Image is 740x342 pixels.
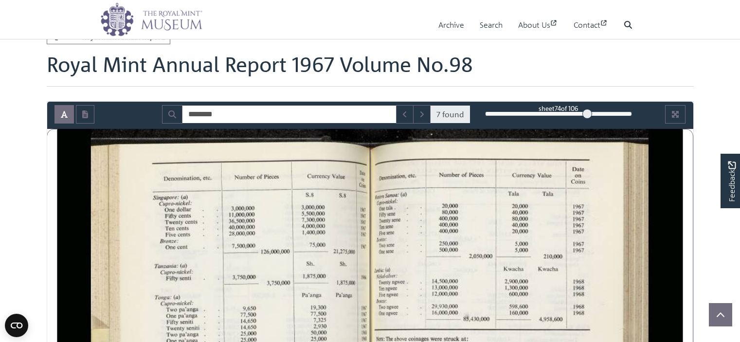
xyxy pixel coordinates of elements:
span: Coins [571,178,593,185]
span: 40,000 [512,210,525,215]
a: Would you like to provide feedback? [721,154,740,208]
span: 5,000 [515,241,525,246]
span: 1968 [574,304,583,309]
span: \ [357,178,367,206]
span: .ti, [95,319,116,326]
span: 1961 [361,220,367,224]
span: 1967 [574,229,582,234]
a: Search [480,11,503,39]
span: . [407,244,408,247]
span: 7 found [430,105,470,124]
span: 19,300 [311,305,324,310]
span: 1 [426,192,427,195]
span: N015: [377,337,384,340]
span: 1961 [362,324,368,328]
span: Twenty [165,220,180,225]
span: 1,400,000 [303,230,321,235]
img: logo_wide.png [100,2,202,36]
span: Value [538,172,549,178]
span: 1968 [362,337,369,340]
span: 80,000 [442,210,455,215]
button: Open CMP widget [5,314,28,337]
span: 1968 [574,279,582,284]
span: Fifty [166,275,189,282]
span: Coins [360,183,368,186]
span: 1,875,000 [304,273,323,279]
span: ~—“ [497,248,523,267]
span: 85,430,000 [464,316,486,322]
span: cent [178,243,197,250]
span: Cupro-nicke [377,200,394,204]
span: 1 [426,182,427,186]
span: I [496,322,497,325]
span: Nickel-silver: [377,274,395,277]
span: ngwce [393,280,403,285]
span: 600,000 [509,291,525,296]
span: Currency [513,172,548,179]
span: - [496,305,497,308]
span: ~~~~~~ [427,313,456,325]
span: ((1) [174,294,180,300]
span: 3,000,000 [302,205,321,210]
span: Number [235,173,262,180]
span: 4,000,000 [302,224,321,229]
span: S3 [307,191,324,198]
span: Sh. [341,261,346,267]
span: 1961 [362,312,368,316]
span: 011 [362,178,366,181]
span: struck [444,335,469,342]
span: Date [573,166,582,171]
span: ‘ [426,297,427,301]
span: 7,500,000 [233,243,253,249]
span: 1 [426,305,427,308]
span: of [257,174,261,179]
span: Denominatlonv [379,175,404,180]
span: [GEOGRAPHIC_DATA]: [155,263,199,268]
span: . [421,243,422,247]
span: . [407,281,408,285]
span: on [575,173,580,178]
span: 1967 [574,216,582,221]
button: Next Match [413,105,431,124]
span: One [166,245,173,250]
span: Value [332,174,344,179]
span: [GEOGRAPHIC_DATA]: [155,295,199,300]
span: 1 [426,244,427,248]
span: 14,650 [241,318,253,324]
span: . [408,294,409,297]
span: Twenty [379,281,389,285]
input: Search for [182,105,397,124]
button: Scroll to top [709,303,732,326]
span: . [421,231,422,234]
span: 75,000 [310,242,324,248]
span: 1967 [574,203,582,209]
span: . [421,218,422,222]
span: 28,000,000 [230,231,251,236]
span: 1 [426,218,427,222]
span: Fifty [165,213,188,219]
span: Two [166,306,175,312]
span: gene [392,218,399,221]
span: 1961 [361,208,367,211]
span: sene [388,212,394,216]
span: 77,500 [311,311,325,317]
span: 11,111”: [375,269,383,272]
span: 20,000 [442,204,455,209]
button: Full screen mode [665,105,686,124]
span: 1 [426,293,427,296]
span: 50,000 [311,330,324,335]
span: 74 [555,104,561,112]
span: [GEOGRAPHIC_DATA]: [385,193,420,198]
span: sene [387,231,393,234]
span: , [421,206,422,209]
span: Twenty [379,219,389,222]
span: 1,300,000 [505,285,525,290]
span: (a) [181,194,190,200]
span: 1966 [362,275,369,279]
span: Ten [379,287,384,290]
span: cents [178,231,201,238]
span: pa‘anga [179,313,194,318]
span: 2,930 [314,324,325,329]
span: ”pro-nickel [165,269,191,281]
span: 1 [221,169,222,173]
